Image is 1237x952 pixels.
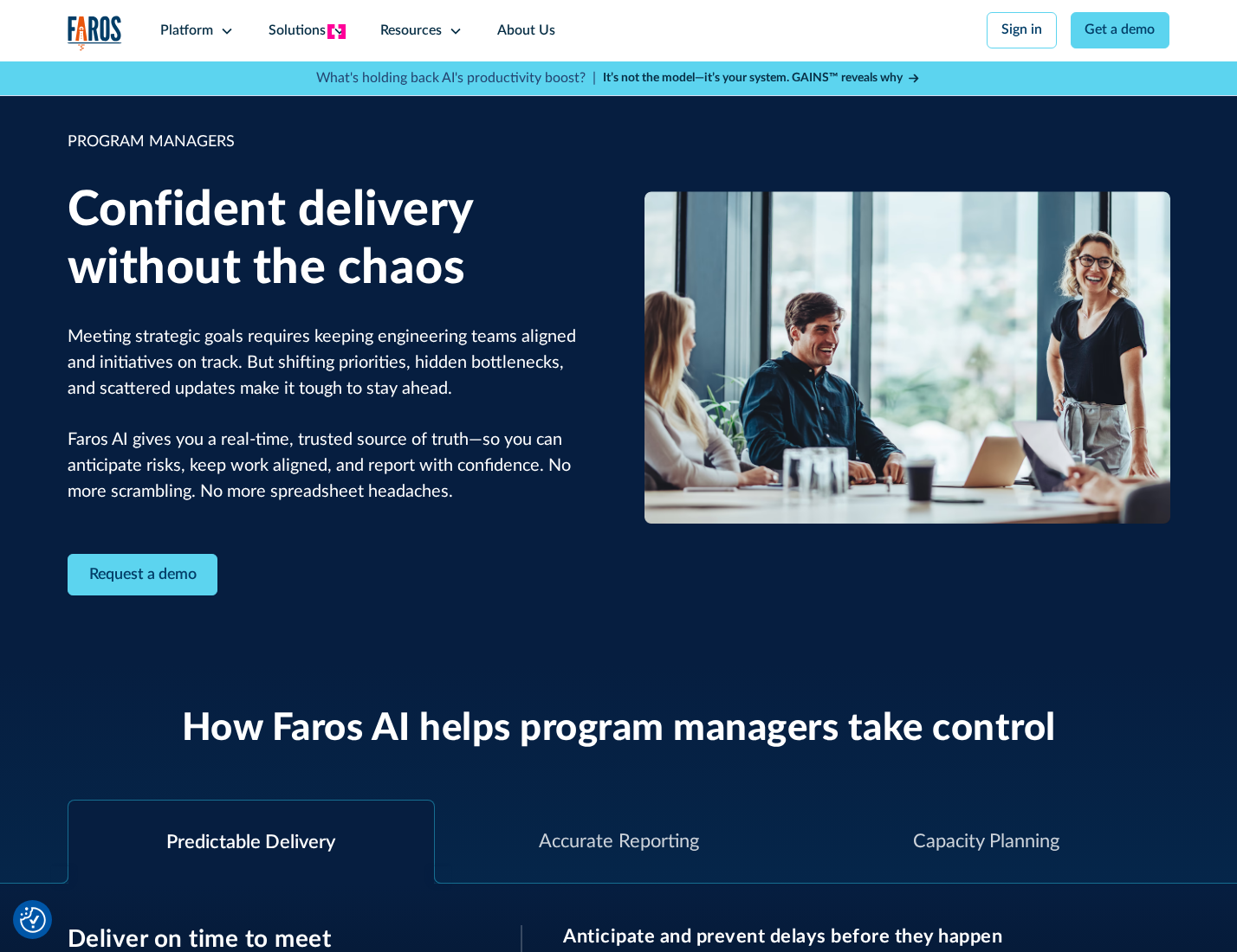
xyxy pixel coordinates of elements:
img: Revisit consent button [20,907,46,933]
p: Meeting strategic goals requires keeping engineering teams aligned and initiatives on track. But ... [68,325,593,505]
div: Accurate Reporting [539,827,699,856]
img: Logo of the analytics and reporting company Faros. [68,16,123,51]
h3: Anticipate and prevent delays before they happen [563,925,1169,948]
a: Get a demo [1071,12,1170,48]
a: Contact Modal [68,554,218,596]
button: Cookie Settings [20,907,46,933]
h2: How Faros AI helps program managers take control [182,706,1056,752]
div: Platform [160,21,213,42]
strong: It’s not the model—it’s your system. GAINS™ reveals why [603,72,903,84]
div: Resources [380,21,442,42]
a: It’s not the model—it’s your system. GAINS™ reveals why [603,69,922,87]
a: home [68,16,123,51]
div: Predictable Delivery [166,828,335,857]
h1: Confident delivery without the chaos [68,182,593,298]
a: Sign in [987,12,1057,48]
div: PROGRAM MANAGERS [68,131,593,154]
p: What's holding back AI's productivity boost? | [316,68,596,89]
div: Solutions [269,21,326,42]
div: Capacity Planning [913,827,1059,856]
